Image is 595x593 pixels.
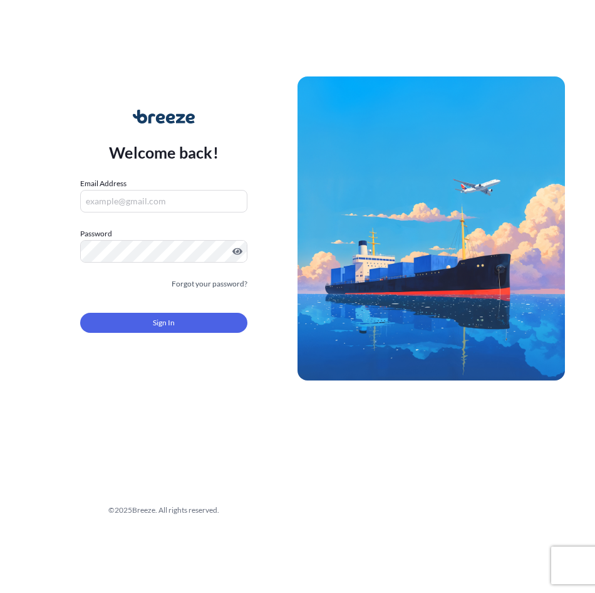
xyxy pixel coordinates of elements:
[80,228,247,240] label: Password
[172,278,247,290] a: Forgot your password?
[80,190,247,213] input: example@gmail.com
[80,313,247,333] button: Sign In
[297,76,565,380] img: Ship illustration
[80,177,127,190] label: Email Address
[153,317,175,329] span: Sign In
[109,142,219,162] p: Welcome back!
[30,504,297,517] div: © 2025 Breeze. All rights reserved.
[232,246,242,256] button: Show password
